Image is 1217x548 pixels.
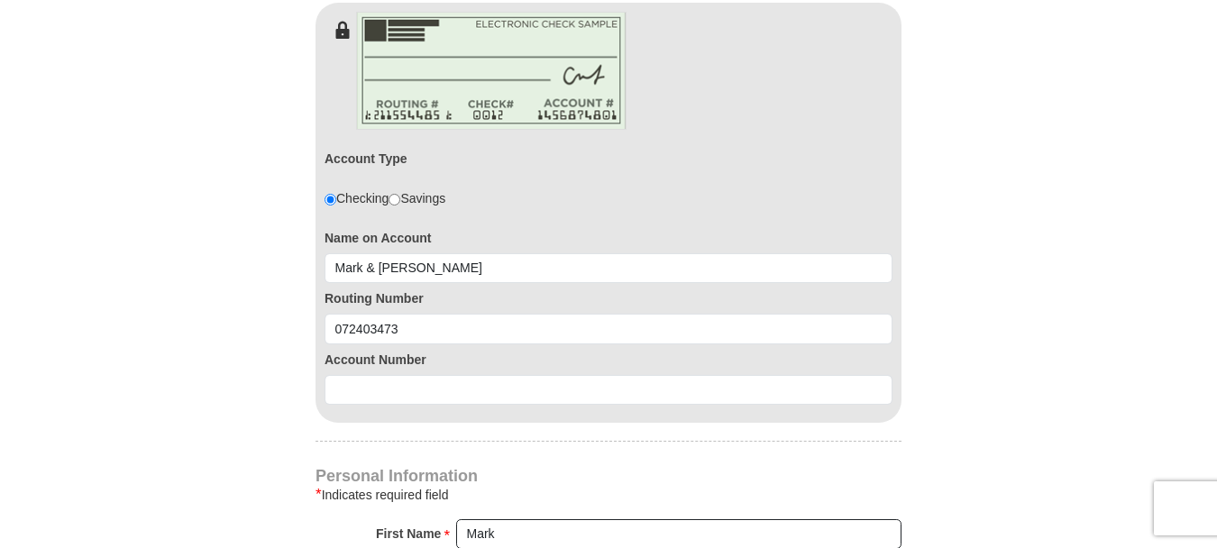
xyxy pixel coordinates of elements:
[325,229,892,247] label: Name on Account
[376,521,441,546] strong: First Name
[325,289,892,307] label: Routing Number
[356,12,627,130] img: check-en.png
[325,189,445,207] div: Checking Savings
[325,150,407,168] label: Account Type
[316,484,901,506] div: Indicates required field
[325,351,892,369] label: Account Number
[316,469,901,483] h4: Personal Information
